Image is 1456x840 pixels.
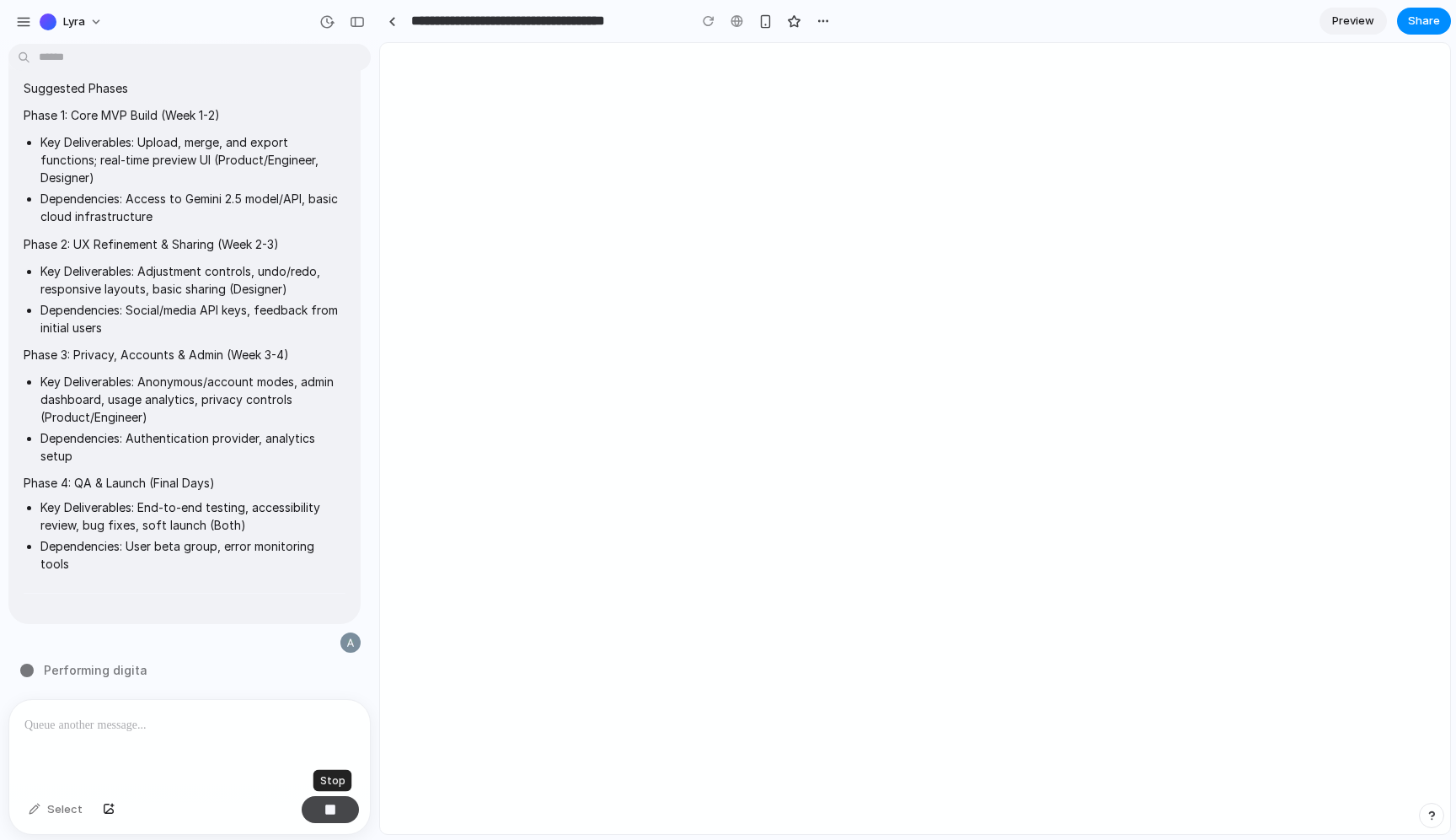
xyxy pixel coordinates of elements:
p: Key Deliverables: Anonymous/account modes, admin dashboard, usage analytics, privacy controls (Pr... [40,373,345,426]
p: Key Deliverables: Upload, merge, and export functions; real-time preview UI (Product/Engineer, De... [40,133,345,186]
span: Preview [1332,13,1374,30]
p: Dependencies: Access to Gemini 2.5 model/API, basic cloud infrastructure [40,190,345,225]
span: Share [1408,13,1440,30]
button: Lyra [33,8,111,35]
p: Dependencies: User beta group, error monitoring tools [40,537,345,573]
span: Lyra [63,13,85,30]
span: Performing digita [44,661,147,679]
p: Dependencies: Authentication provider, analytics setup [40,429,345,465]
p: Phase 1: Core MVP Build (Week 1-2) [24,106,345,124]
p: Dependencies: Social/media API keys, feedback from initial users [40,301,345,337]
p: Key Deliverables: End-to-end testing, accessibility review, bug fixes, soft launch (Both) [40,498,345,534]
p: Phase 3: Privacy, Accounts & Admin (Week 3-4) [24,346,345,363]
button: Share [1397,8,1451,35]
a: Preview [1319,8,1387,35]
p: Phase 4: QA & Launch (Final Days) [24,474,345,492]
p: Key Deliverables: Adjustment controls, undo/redo, responsive layouts, basic sharing (Designer) [40,262,345,298]
div: Stop [313,770,352,792]
p: Suggested Phases [24,79,345,97]
p: Phase 2: UX Refinement & Sharing (Week 2-3) [24,235,345,253]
